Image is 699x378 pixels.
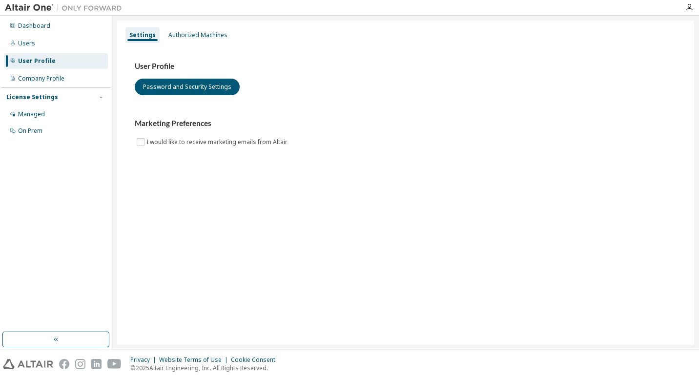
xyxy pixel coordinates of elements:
img: Altair One [5,3,127,13]
button: Password and Security Settings [135,79,240,95]
div: Company Profile [18,75,64,83]
img: youtube.svg [107,359,122,369]
img: facebook.svg [59,359,69,369]
img: altair_logo.svg [3,359,53,369]
div: User Profile [18,57,56,65]
div: Privacy [130,356,159,364]
img: linkedin.svg [91,359,102,369]
h3: User Profile [135,62,677,71]
div: Managed [18,110,45,118]
div: On Prem [18,127,42,135]
div: License Settings [6,93,58,101]
div: Settings [129,31,156,39]
div: Authorized Machines [168,31,227,39]
label: I would like to receive marketing emails from Altair [146,136,289,148]
h3: Marketing Preferences [135,119,677,128]
div: Cookie Consent [231,356,281,364]
div: Website Terms of Use [159,356,231,364]
img: instagram.svg [75,359,85,369]
p: © 2025 Altair Engineering, Inc. All Rights Reserved. [130,364,281,372]
div: Users [18,40,35,47]
div: Dashboard [18,22,50,30]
